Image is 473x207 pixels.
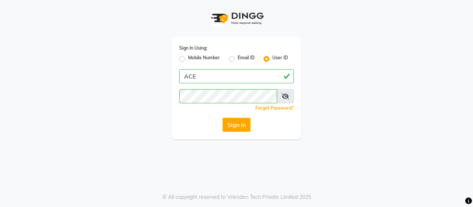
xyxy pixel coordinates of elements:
input: Username [179,69,294,83]
img: logo1.svg [207,7,266,29]
a: Forgot Password? [255,105,294,111]
label: Mobile Number [188,54,220,63]
label: Sign In Using: [179,45,207,51]
input: Username [179,89,277,103]
label: Email ID [238,54,255,63]
button: Sign In [222,118,251,132]
label: User ID [272,54,288,63]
